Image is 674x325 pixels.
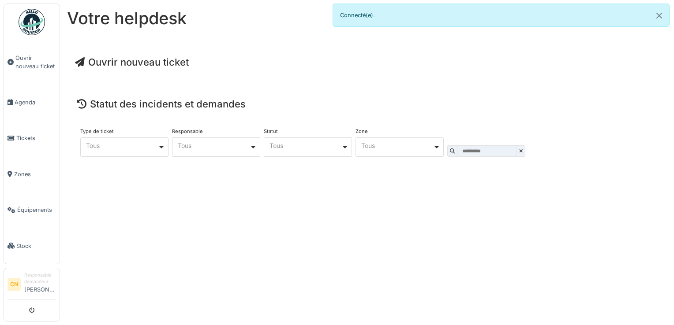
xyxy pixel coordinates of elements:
[17,206,56,214] span: Équipements
[7,272,56,299] a: CN Responsable demandeur[PERSON_NAME]
[649,4,669,27] button: Close
[4,85,60,120] a: Agenda
[24,272,56,285] div: Responsable demandeur
[4,156,60,192] a: Zones
[14,170,56,178] span: Zones
[80,129,114,134] label: Type de ticket
[264,129,278,134] label: Statut
[7,278,21,291] li: CN
[4,192,60,228] a: Équipements
[178,143,250,148] div: Tous
[16,134,56,142] span: Tickets
[24,272,56,297] li: [PERSON_NAME]
[77,98,657,110] h4: Statut des incidents et demandes
[19,9,45,35] img: Badge_color-CXgf-gQk.svg
[270,143,341,148] div: Tous
[361,143,433,148] div: Tous
[15,54,56,70] span: Ouvrir nouveau ticket
[86,143,158,148] div: Tous
[16,242,56,250] span: Stock
[4,40,60,85] a: Ouvrir nouveau ticket
[4,228,60,263] a: Stock
[75,56,189,68] a: Ouvrir nouveau ticket
[356,129,368,134] label: Zone
[172,129,203,134] label: Responsable
[4,120,60,156] a: Tickets
[333,4,670,27] div: Connecté(e).
[15,98,56,107] span: Agenda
